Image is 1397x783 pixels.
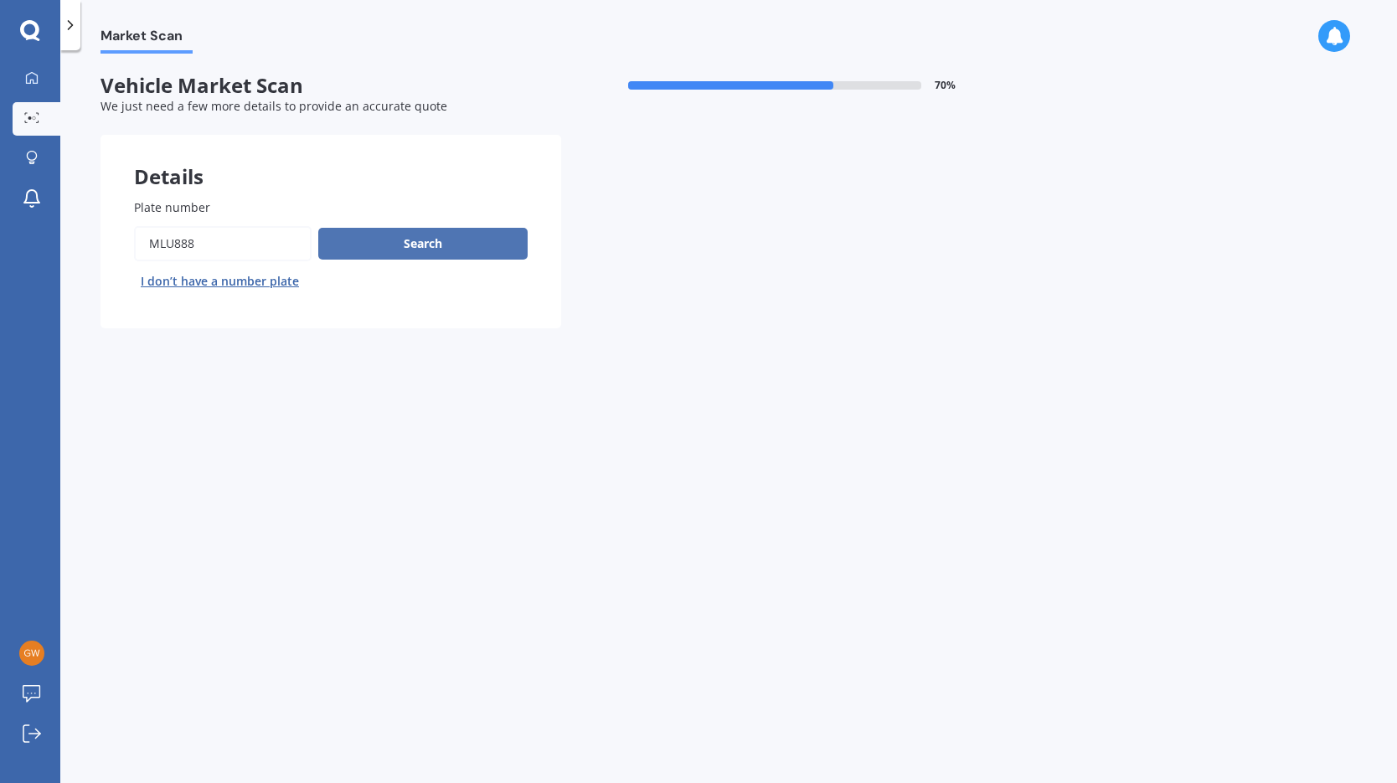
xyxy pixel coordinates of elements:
[134,199,210,215] span: Plate number
[101,28,193,50] span: Market Scan
[19,641,44,666] img: eed5856757216274138c725390d618c0
[134,226,312,261] input: Enter plate number
[935,80,956,91] span: 70 %
[101,135,561,185] div: Details
[101,98,447,114] span: We just need a few more details to provide an accurate quote
[134,268,306,295] button: I don’t have a number plate
[101,74,561,98] span: Vehicle Market Scan
[318,228,528,260] button: Search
